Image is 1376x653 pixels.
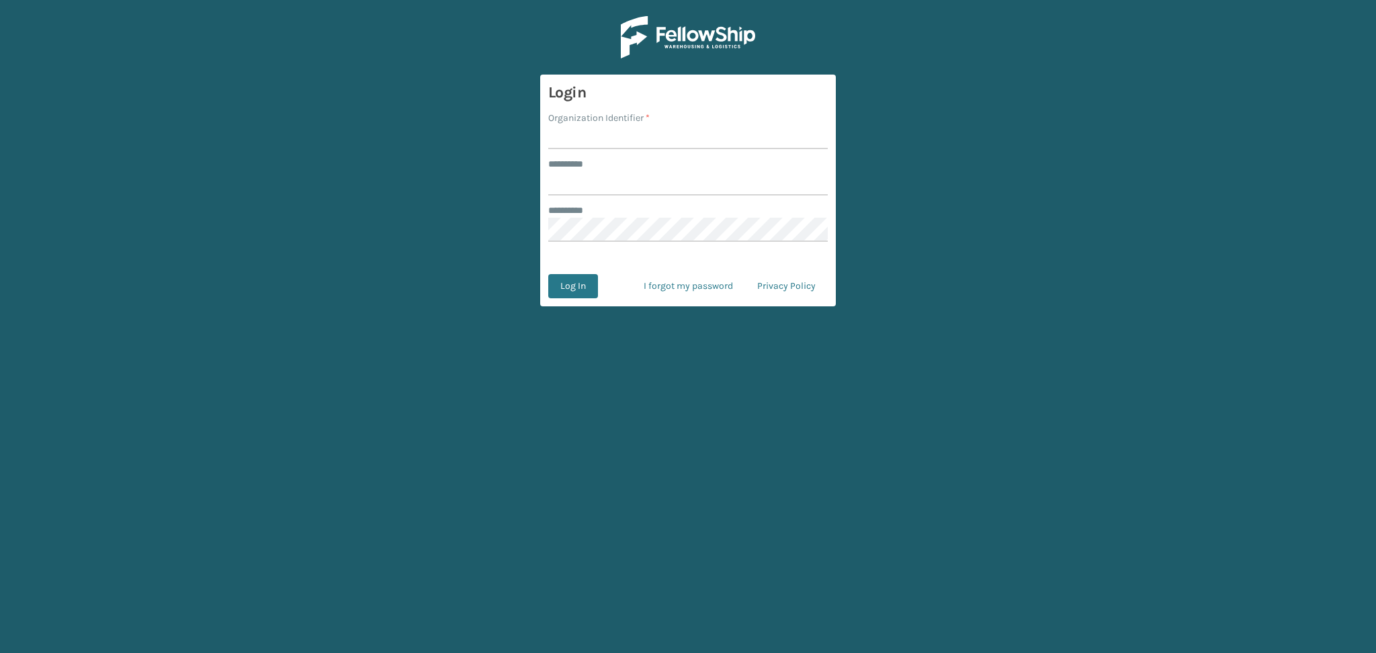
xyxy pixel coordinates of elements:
[548,274,598,298] button: Log In
[632,274,745,298] a: I forgot my password
[745,274,828,298] a: Privacy Policy
[621,16,755,58] img: Logo
[548,111,650,125] label: Organization Identifier
[548,83,828,103] h3: Login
